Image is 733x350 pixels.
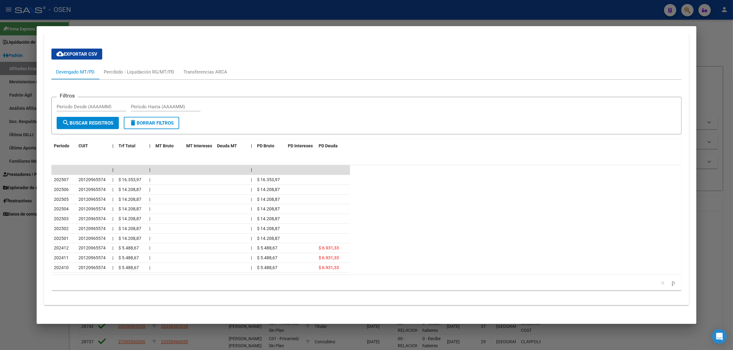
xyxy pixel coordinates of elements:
span: $ 6.931,33 [319,245,339,250]
span: | [112,226,113,231]
span: MT Intereses [186,143,212,148]
span: 20120965574 [79,216,106,221]
span: | [112,245,113,250]
span: | [149,143,151,148]
span: $ 5.488,67 [119,255,139,260]
span: | [149,187,150,192]
span: | [112,197,113,202]
span: 202506 [54,187,69,192]
span: | [251,187,252,192]
span: 20120965574 [79,177,106,182]
span: PD Bruto [257,143,274,148]
span: | [251,197,252,202]
div: Aportes y Contribuciones del Afiliado: 27216769770 [44,34,689,305]
span: 202411 [54,255,69,260]
span: $ 14.208,87 [119,206,141,211]
span: $ 14.208,87 [119,197,141,202]
div: Transferencias ARCA [183,69,227,75]
span: | [251,255,252,260]
span: | [149,167,151,172]
span: | [251,143,252,148]
span: | [251,226,252,231]
datatable-header-cell: PD Intereses [285,139,316,153]
span: | [149,226,150,231]
span: PD Deuda [319,143,338,148]
span: | [149,265,150,270]
span: | [112,167,114,172]
span: Buscar Registros [62,120,113,126]
span: Borrar Filtros [129,120,174,126]
span: | [149,255,150,260]
span: | [251,236,252,241]
span: $ 14.208,87 [257,197,280,202]
h3: Filtros [57,92,78,99]
span: $ 14.208,87 [257,226,280,231]
span: $ 6.931,33 [319,265,339,270]
span: | [112,187,113,192]
div: Devengado MT/PD [56,69,95,75]
button: Buscar Registros [57,117,119,129]
span: 20120965574 [79,245,106,250]
datatable-header-cell: CUIT [76,139,110,153]
span: CUIT [79,143,88,148]
datatable-header-cell: Deuda MT [215,139,248,153]
datatable-header-cell: PD Bruto [255,139,285,153]
span: 202501 [54,236,69,241]
span: | [149,236,150,241]
span: 202504 [54,206,69,211]
span: 202505 [54,197,69,202]
mat-icon: search [62,119,70,126]
datatable-header-cell: MT Bruto [153,139,184,153]
datatable-header-cell: | [147,139,153,153]
span: MT Bruto [155,143,174,148]
span: $ 14.208,87 [257,236,280,241]
span: | [112,216,113,221]
span: $ 14.208,87 [119,236,141,241]
span: $ 5.488,67 [119,265,139,270]
span: | [251,245,252,250]
span: $ 14.208,87 [119,187,141,192]
span: $ 5.488,67 [119,245,139,250]
span: 202410 [54,265,69,270]
span: 20120965574 [79,255,106,260]
span: $ 5.488,67 [257,255,277,260]
span: | [149,177,150,182]
datatable-header-cell: | [248,139,255,153]
span: $ 14.208,87 [257,216,280,221]
span: Período [54,143,69,148]
span: | [149,197,150,202]
mat-icon: delete [129,119,137,126]
span: | [251,216,252,221]
span: $ 14.208,87 [119,216,141,221]
span: | [112,177,113,182]
datatable-header-cell: MT Intereses [184,139,215,153]
datatable-header-cell: PD Deuda [316,139,350,153]
span: $ 14.208,87 [257,187,280,192]
span: $ 5.488,67 [257,245,277,250]
span: $ 14.208,87 [257,206,280,211]
span: 20120965574 [79,265,106,270]
span: | [112,206,113,211]
span: 202502 [54,226,69,231]
span: | [251,167,252,172]
button: Borrar Filtros [124,117,179,129]
span: $ 6.931,33 [319,255,339,260]
div: Open Intercom Messenger [712,329,727,344]
span: $ 16.353,97 [119,177,141,182]
span: Deuda MT [217,143,237,148]
a: go to next page [669,279,678,286]
span: | [251,265,252,270]
span: | [112,143,114,148]
span: $ 14.208,87 [119,226,141,231]
span: | [112,265,113,270]
a: go to previous page [658,279,667,286]
span: 202503 [54,216,69,221]
span: | [149,245,150,250]
span: | [251,206,252,211]
span: $ 5.488,67 [257,265,277,270]
div: Percibido - Liquidación RG/MT/PD [104,69,174,75]
span: $ 16.353,97 [257,177,280,182]
span: PD Intereses [288,143,313,148]
span: 20120965574 [79,206,106,211]
span: 20120965574 [79,187,106,192]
